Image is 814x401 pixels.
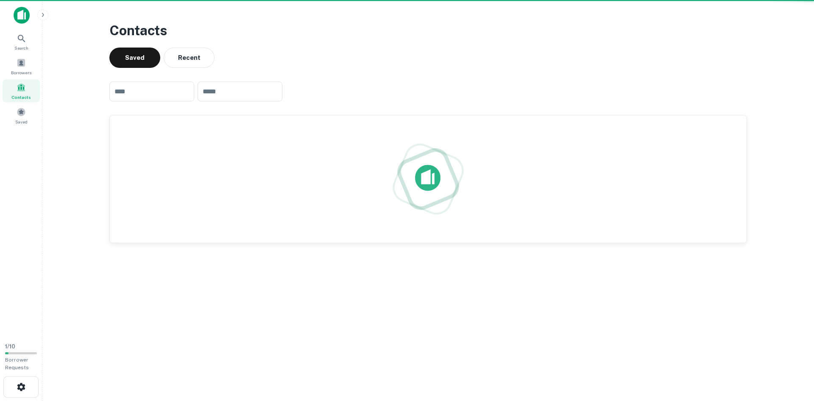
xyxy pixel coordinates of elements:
span: Borrowers [11,69,31,76]
a: Saved [3,104,40,127]
a: Search [3,30,40,53]
span: 1 / 10 [5,343,15,350]
button: Saved [109,48,160,68]
a: Contacts [3,79,40,102]
span: Borrower Requests [5,357,29,370]
a: Borrowers [3,55,40,78]
span: Search [14,45,28,51]
span: Saved [15,118,28,125]
span: Contacts [11,94,31,101]
button: Recent [164,48,215,68]
img: capitalize-icon.png [14,7,30,24]
iframe: Chat Widget [772,333,814,374]
h3: Contacts [109,20,747,41]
